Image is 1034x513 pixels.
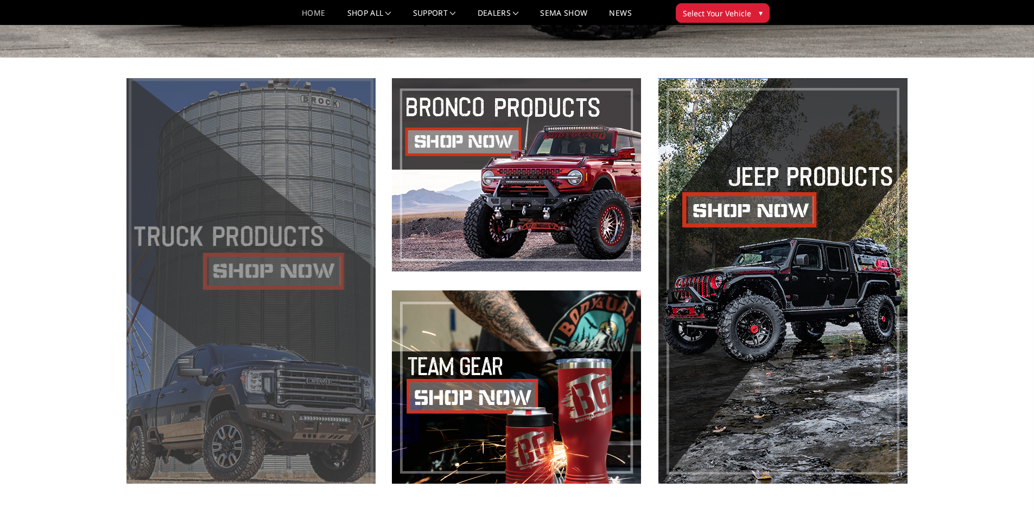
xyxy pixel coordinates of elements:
span: Select Your Vehicle [683,8,751,19]
a: News [609,9,631,25]
a: Support [413,9,456,25]
a: shop all [347,9,391,25]
iframe: Chat Widget [980,461,1034,513]
span: ▾ [759,7,763,18]
button: Select Your Vehicle [676,3,770,23]
a: Home [302,9,325,25]
a: SEMA Show [540,9,587,25]
a: Dealers [478,9,519,25]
